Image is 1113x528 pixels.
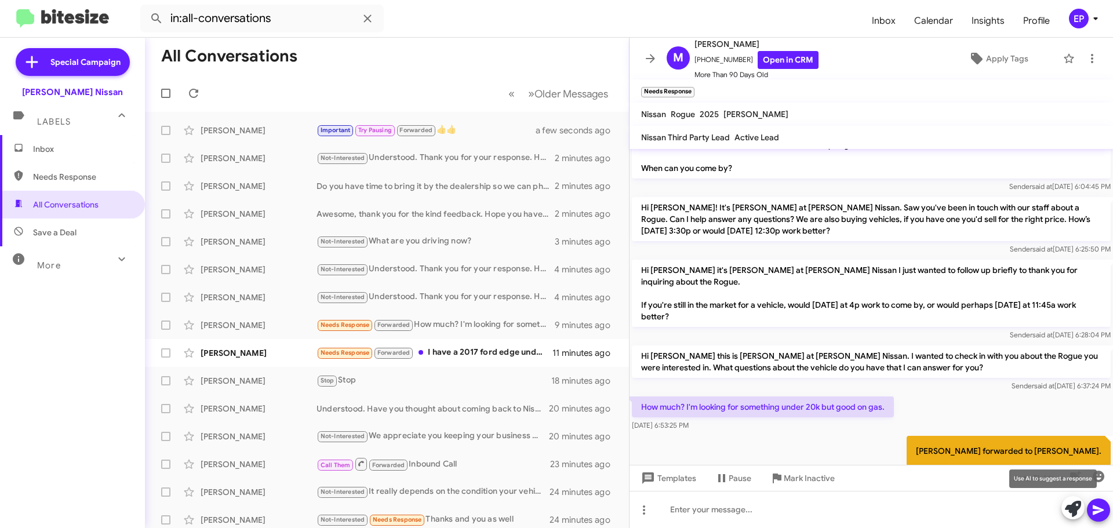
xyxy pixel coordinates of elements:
span: [PERSON_NAME] [723,109,788,119]
button: Pause [705,468,761,489]
div: 3 minutes ago [555,236,620,247]
span: More Than 90 Days Old [694,69,819,81]
button: Previous [501,82,522,105]
div: Thanks and you as well [317,513,550,526]
div: Do you have time to bring it by the dealership so we can physically inspect it? [317,180,555,192]
div: 2 minutes ago [555,208,620,220]
span: Not-Interested [321,293,365,301]
span: [PHONE_NUMBER] [694,51,819,69]
div: [PERSON_NAME] [201,180,317,192]
div: Inbound Call [317,457,550,471]
div: Understood. Thank you for your response. Have a great rest of your week! [317,263,554,276]
span: Forwarded [374,348,413,359]
div: 👍👍 [317,123,550,137]
div: Stop [317,374,551,387]
div: [PERSON_NAME] [201,403,317,414]
div: Understood. Thank you for your response. Have a great rest of your week! [317,151,555,165]
span: Mark Inactive [784,468,835,489]
button: Apply Tags [939,48,1057,69]
div: Understood. Have you thought about coming back to Nissan? We have a solid model lineup and great ... [317,403,550,414]
div: How much? I'm looking for something under 20k but good on gas. [317,318,555,332]
div: We appreciate you keeping your business with the [PERSON_NAME] family! Please enjoy your vehicle ... [317,429,550,443]
span: Needs Response [373,516,422,523]
span: Call Them [321,461,351,469]
span: Forwarded [397,125,435,136]
span: Forwarded [374,320,413,331]
p: Hi [PERSON_NAME]! It's [PERSON_NAME] at [PERSON_NAME] Nissan. Saw you've been in touch with our s... [632,197,1111,241]
span: said at [1034,381,1054,390]
span: Rogue [671,109,695,119]
span: Save a Deal [33,227,77,238]
div: [PERSON_NAME] Nissan [22,86,123,98]
span: said at [1032,245,1053,253]
p: Hi [PERSON_NAME] it's [PERSON_NAME] at [PERSON_NAME] Nissan I just wanted to follow up briefly to... [632,260,1111,327]
div: [PERSON_NAME] [201,264,317,275]
div: 24 minutes ago [550,486,620,498]
div: [PERSON_NAME] [201,431,317,442]
span: Sender [DATE] 6:37:24 PM [1012,381,1111,390]
span: Needs Response [321,349,370,356]
span: M [673,49,683,67]
span: Active Lead [734,132,779,143]
div: 20 minutes ago [550,403,620,414]
span: [DATE] 6:53:25 PM [632,421,689,429]
h1: All Conversations [161,47,297,65]
span: Special Campaign [50,56,121,68]
span: Nissan Third Party Lead [641,132,730,143]
div: [PERSON_NAME] [201,458,317,470]
span: Not-Interested [321,488,365,496]
span: Apply Tags [986,48,1028,69]
span: Inbox [33,143,132,155]
div: Use AI to suggest a response [1009,469,1097,488]
button: Templates [630,468,705,489]
div: 18 minutes ago [551,375,620,387]
div: [PERSON_NAME] [201,125,317,136]
div: Understood. Thank you for your response. Have a great rest of your week! [317,290,554,304]
div: [PERSON_NAME] [201,486,317,498]
div: 2 minutes ago [555,152,620,164]
div: 11 minutes ago [552,347,620,359]
span: Needs Response [33,171,132,183]
span: Nissan [641,109,666,119]
div: 9 minutes ago [555,319,620,331]
span: Sender [DATE] 6:28:04 PM [1010,330,1111,339]
span: Not-Interested [321,154,365,162]
div: 4 minutes ago [554,292,620,303]
span: Pause [729,468,751,489]
a: Special Campaign [16,48,130,76]
span: Sender [DATE] 6:25:50 PM [1010,245,1111,253]
p: [PERSON_NAME] forwarded to [PERSON_NAME]. [907,436,1111,466]
a: Profile [1014,4,1059,38]
div: [PERSON_NAME] [201,152,317,164]
div: 23 minutes ago [550,458,620,470]
small: Needs Response [641,87,694,97]
div: I have a 2017 ford edge under 100,000 miles. It has a blown head gasket because of the engine des... [317,346,552,359]
span: Not-Interested [321,432,365,440]
span: Not-Interested [321,265,365,273]
span: [PERSON_NAME] [694,37,819,51]
button: Next [521,82,615,105]
span: Not-Interested [321,238,365,245]
span: Templates [639,468,696,489]
span: said at [1032,182,1052,191]
a: Insights [962,4,1014,38]
nav: Page navigation example [502,82,615,105]
span: Not-Interested [321,516,365,523]
span: Labels [37,116,71,127]
div: Awesome, thank you for the kind feedback. Hope you have a great rest of your week! [317,208,555,220]
p: Hi [PERSON_NAME] this is [PERSON_NAME] at [PERSON_NAME] Nissan. I wanted to check in with you abo... [632,345,1111,378]
span: More [37,260,61,271]
span: All Conversations [33,199,99,210]
div: 4 minutes ago [554,264,620,275]
button: EP [1059,9,1100,28]
div: [PERSON_NAME] [201,236,317,247]
span: Older Messages [534,88,608,100]
span: Important [321,126,351,134]
div: 24 minutes ago [550,514,620,526]
a: Inbox [863,4,905,38]
div: [PERSON_NAME] [201,375,317,387]
div: a few seconds ago [550,125,620,136]
input: Search [140,5,384,32]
